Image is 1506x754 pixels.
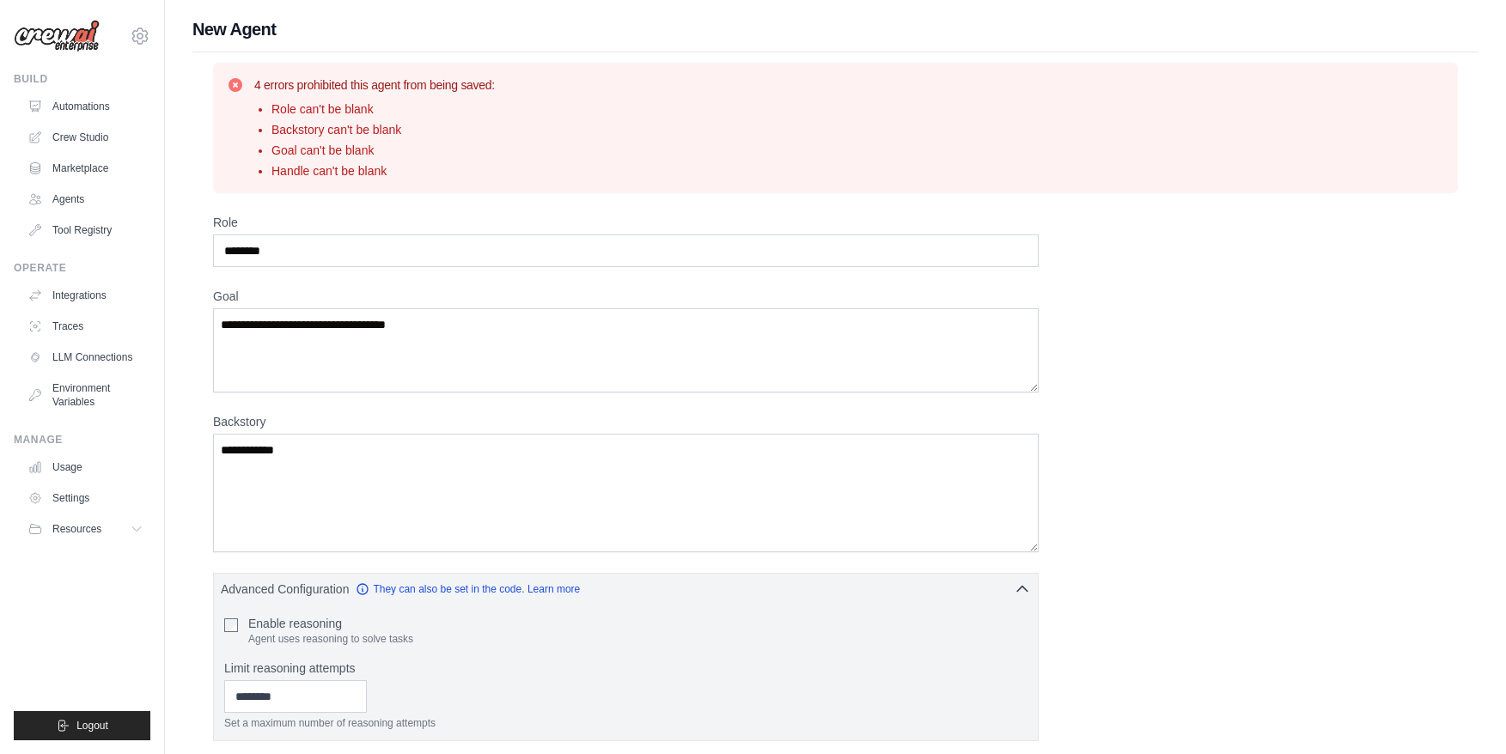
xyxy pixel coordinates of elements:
li: Goal can't be blank [271,142,495,159]
label: Backstory [213,413,1039,430]
a: LLM Connections [21,344,150,371]
a: Integrations [21,282,150,309]
a: Traces [21,313,150,340]
a: Automations [21,93,150,120]
h3: 4 errors prohibited this agent from being saved: [254,76,495,94]
a: Environment Variables [21,374,150,416]
button: Advanced Configuration They can also be set in the code. Learn more [214,574,1038,605]
div: Operate [14,261,150,275]
button: Resources [21,515,150,543]
p: Set a maximum number of reasoning attempts [224,716,1027,730]
label: Goal [213,288,1039,305]
span: Resources [52,522,101,536]
label: Enable reasoning [248,615,413,632]
img: Logo [14,20,100,52]
a: Crew Studio [21,124,150,151]
li: Backstory can't be blank [271,121,495,138]
a: Agents [21,185,150,213]
label: Limit reasoning attempts [224,660,1027,677]
span: Logout [76,719,108,733]
label: Role [213,214,1039,231]
a: Marketplace [21,155,150,182]
span: Advanced Configuration [221,581,349,598]
h1: New Agent [192,17,1479,41]
a: Tool Registry [21,216,150,244]
div: Manage [14,433,150,447]
li: Handle can't be blank [271,162,495,179]
button: Logout [14,711,150,740]
a: They can also be set in the code. Learn more [356,582,580,596]
a: Settings [21,484,150,512]
p: Agent uses reasoning to solve tasks [248,632,413,646]
a: Usage [21,453,150,481]
div: Build [14,72,150,86]
li: Role can't be blank [271,100,495,118]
